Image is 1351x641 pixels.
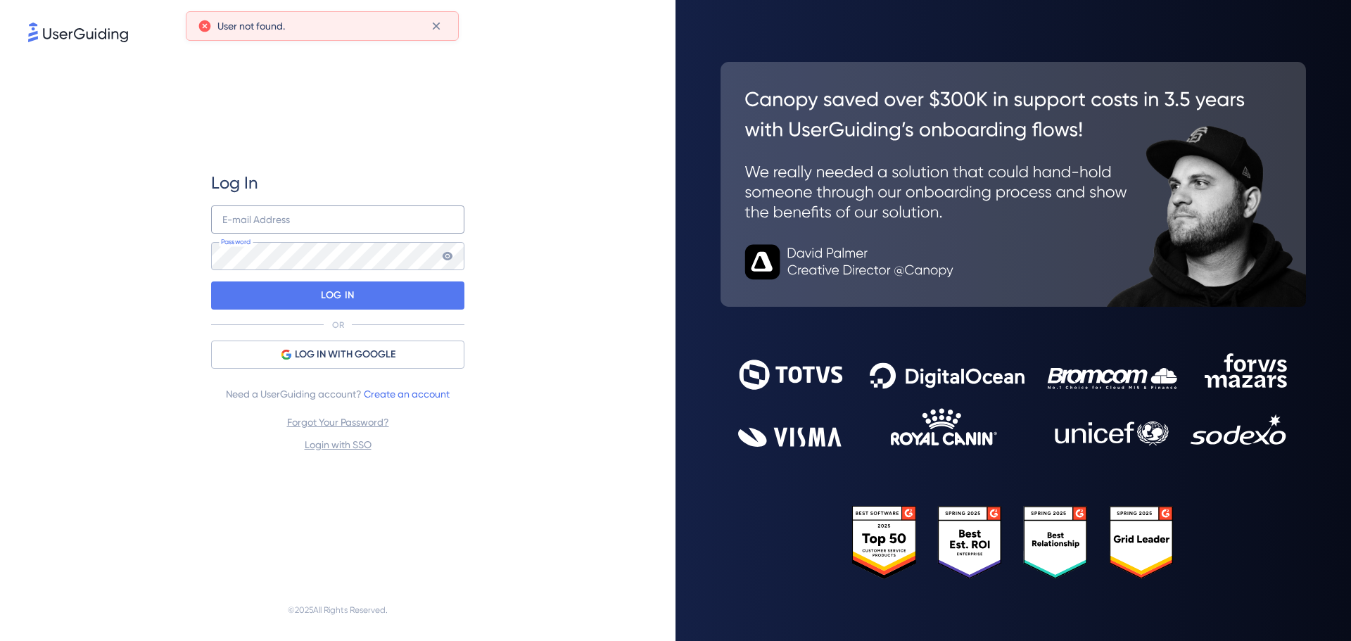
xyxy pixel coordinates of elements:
[852,506,1174,580] img: 25303e33045975176eb484905ab012ff.svg
[287,417,389,428] a: Forgot Your Password?
[721,62,1306,307] img: 26c0aa7c25a843aed4baddd2b5e0fa68.svg
[211,172,258,194] span: Log In
[288,602,388,618] span: © 2025 All Rights Reserved.
[321,284,354,307] p: LOG IN
[226,386,450,402] span: Need a UserGuiding account?
[295,346,395,363] span: LOG IN WITH GOOGLE
[364,388,450,400] a: Create an account
[217,18,285,34] span: User not found.
[332,319,344,331] p: OR
[305,439,372,450] a: Login with SSO
[28,23,128,42] img: 8faab4ba6bc7696a72372aa768b0286c.svg
[211,205,464,234] input: example@company.com
[738,353,1288,447] img: 9302ce2ac39453076f5bc0f2f2ca889b.svg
